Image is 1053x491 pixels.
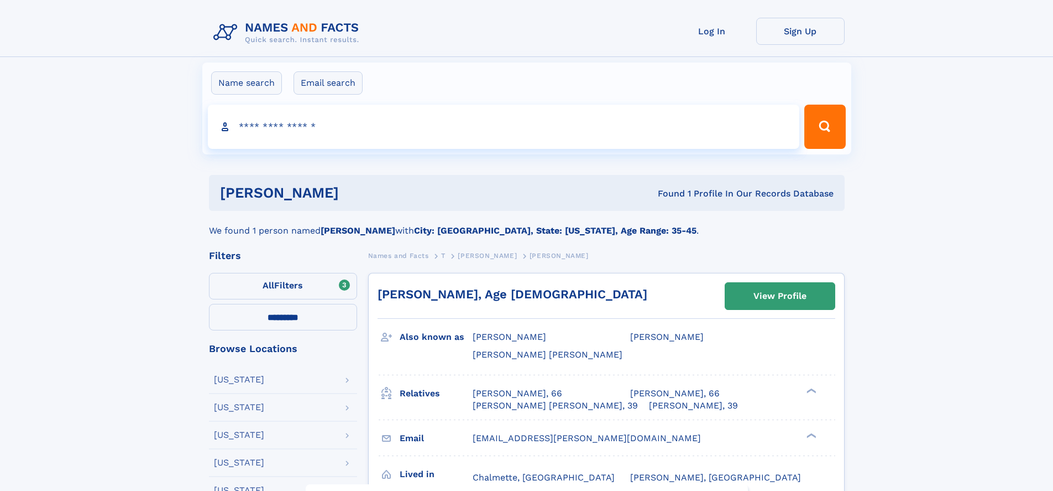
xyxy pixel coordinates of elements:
[214,431,264,440] div: [US_STATE]
[368,249,429,262] a: Names and Facts
[441,249,446,262] a: T
[220,186,499,200] h1: [PERSON_NAME]
[294,71,363,95] label: Email search
[530,252,589,260] span: [PERSON_NAME]
[209,18,368,48] img: Logo Names and Facts
[209,344,357,354] div: Browse Locations
[473,433,701,443] span: [EMAIL_ADDRESS][PERSON_NAME][DOMAIN_NAME]
[473,332,546,342] span: [PERSON_NAME]
[400,384,473,403] h3: Relatives
[263,280,274,291] span: All
[378,287,647,301] a: [PERSON_NAME], Age [DEMOGRAPHIC_DATA]
[630,387,720,400] a: [PERSON_NAME], 66
[458,249,517,262] a: [PERSON_NAME]
[400,465,473,484] h3: Lived in
[473,387,562,400] a: [PERSON_NAME], 66
[753,283,806,309] div: View Profile
[211,71,282,95] label: Name search
[804,105,845,149] button: Search Button
[209,211,845,237] div: We found 1 person named with .
[630,332,704,342] span: [PERSON_NAME]
[649,400,738,412] a: [PERSON_NAME], 39
[441,252,446,260] span: T
[458,252,517,260] span: [PERSON_NAME]
[208,105,800,149] input: search input
[630,472,801,483] span: [PERSON_NAME], [GEOGRAPHIC_DATA]
[498,188,834,200] div: Found 1 Profile In Our Records Database
[473,472,615,483] span: Chalmette, [GEOGRAPHIC_DATA]
[668,18,756,45] a: Log In
[321,225,395,236] b: [PERSON_NAME]
[414,225,696,236] b: City: [GEOGRAPHIC_DATA], State: [US_STATE], Age Range: 35-45
[214,458,264,467] div: [US_STATE]
[400,328,473,347] h3: Also known as
[214,375,264,384] div: [US_STATE]
[473,400,638,412] a: [PERSON_NAME] [PERSON_NAME], 39
[756,18,845,45] a: Sign Up
[209,273,357,299] label: Filters
[209,251,357,261] div: Filters
[473,349,622,360] span: [PERSON_NAME] [PERSON_NAME]
[214,403,264,412] div: [US_STATE]
[804,387,817,394] div: ❯
[725,283,835,309] a: View Profile
[804,432,817,439] div: ❯
[400,429,473,448] h3: Email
